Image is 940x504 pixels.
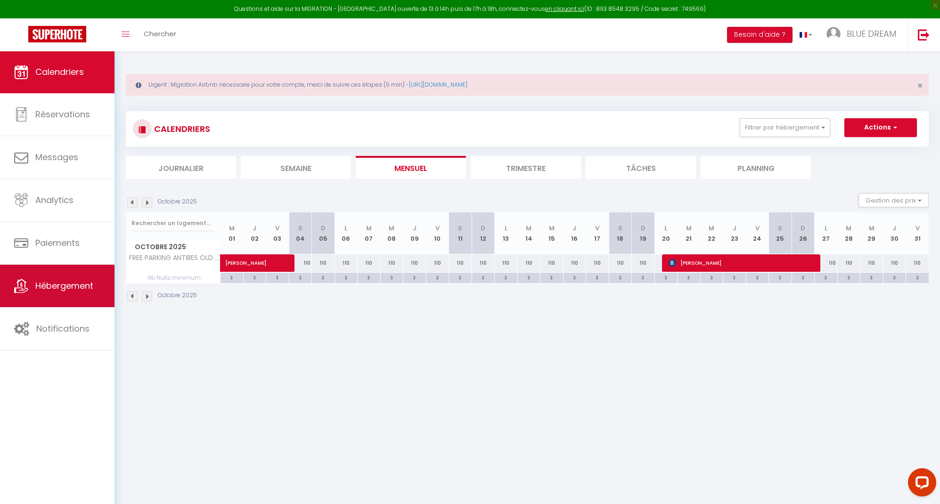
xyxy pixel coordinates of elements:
[225,249,290,267] span: [PERSON_NAME]
[449,212,472,254] th: 11
[244,273,266,282] div: 3
[128,254,222,261] span: FREE PARKING ANTIBES OLD TOWN
[158,291,197,300] p: Octobre 2025
[472,273,495,282] div: 3
[253,224,256,233] abbr: J
[883,254,906,272] div: 110
[664,224,667,233] abbr: L
[403,212,426,254] th: 09
[586,156,696,179] li: Tâches
[906,254,929,272] div: 110
[335,273,358,282] div: 3
[564,273,586,282] div: 3
[723,212,746,254] th: 23
[472,212,495,254] th: 12
[36,323,90,334] span: Notifications
[701,273,723,282] div: 3
[409,81,467,89] a: [URL][DOMAIN_NAME]
[35,194,74,206] span: Analytics
[321,224,326,233] abbr: D
[266,212,289,254] th: 03
[380,254,403,272] div: 110
[229,224,235,233] abbr: M
[221,212,244,254] th: 01
[815,273,837,282] div: 3
[900,464,940,504] iframe: LiveChat chat widget
[413,224,417,233] abbr: J
[449,254,472,272] div: 110
[563,212,586,254] th: 16
[769,273,792,282] div: 3
[35,280,93,292] span: Hébergement
[847,28,896,40] span: BLUE DREAM
[221,273,243,282] div: 3
[609,273,632,282] div: 3
[686,224,692,233] abbr: M
[35,66,84,78] span: Calendriers
[426,212,449,254] th: 10
[883,212,906,254] th: 30
[481,224,485,233] abbr: D
[815,212,838,254] th: 27
[669,254,815,272] span: [PERSON_NAME]
[572,224,576,233] abbr: J
[563,254,586,272] div: 110
[545,5,584,13] a: en cliquant ici
[838,273,860,282] div: 3
[366,224,372,233] abbr: M
[792,273,815,282] div: 3
[335,212,358,254] th: 06
[344,224,347,233] abbr: L
[298,224,302,233] abbr: S
[221,254,244,272] a: [PERSON_NAME]
[28,26,86,42] img: Super Booking
[126,240,220,254] span: Octobre 2025
[312,273,335,282] div: 3
[678,273,700,282] div: 3
[540,254,564,272] div: 110
[517,212,540,254] th: 14
[380,212,403,254] th: 08
[495,254,518,272] div: 110
[632,273,654,282] div: 3
[126,273,220,283] span: Nb Nuits minimum
[727,27,793,43] button: Besoin d'aide ?
[678,212,701,254] th: 21
[917,81,923,90] button: Close
[586,212,609,254] th: 17
[746,212,769,254] th: 24
[549,224,555,233] abbr: M
[632,212,655,254] th: 19
[917,80,923,91] span: ×
[131,215,215,232] input: Rechercher un logement...
[266,273,289,282] div: 3
[540,273,563,282] div: 3
[915,224,920,233] abbr: V
[860,254,883,272] div: 110
[844,118,917,137] button: Actions
[906,273,929,282] div: 3
[906,212,929,254] th: 31
[846,224,851,233] abbr: M
[618,224,622,233] abbr: S
[755,224,760,233] abbr: V
[126,74,929,96] div: Urgent : Migration Airbnb nécessaire pour votre compte, merci de suivre ces étapes (5 min) -
[289,254,312,272] div: 110
[518,273,540,282] div: 3
[312,254,335,272] div: 110
[654,212,678,254] th: 20
[837,254,860,272] div: 110
[918,29,930,41] img: logout
[505,224,507,233] abbr: L
[609,212,632,254] th: 18
[595,224,599,233] abbr: V
[826,27,841,41] img: ...
[540,212,564,254] th: 15
[586,273,609,282] div: 3
[356,156,466,179] li: Mensuel
[152,118,210,139] h3: CALENDRIERS
[837,212,860,254] th: 28
[740,118,830,137] button: Filtrer par hébergement
[892,224,896,233] abbr: J
[746,273,769,282] div: 3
